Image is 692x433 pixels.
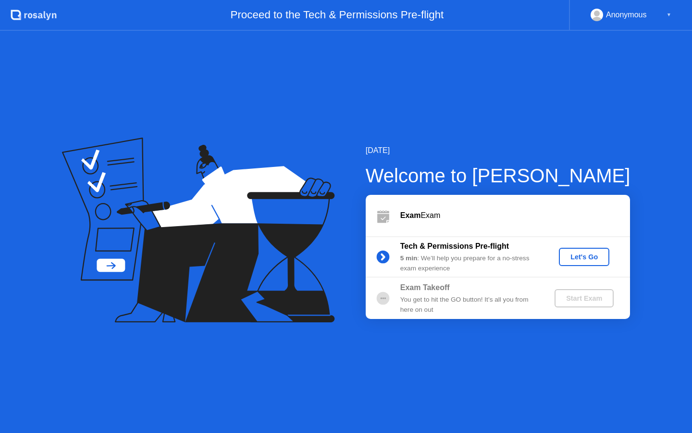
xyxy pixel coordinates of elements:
b: 5 min [400,255,418,262]
b: Tech & Permissions Pre-flight [400,242,509,250]
div: Start Exam [558,294,610,302]
div: Welcome to [PERSON_NAME] [366,161,630,190]
b: Exam [400,211,421,219]
div: You get to hit the GO button! It’s all you from here on out [400,295,539,315]
div: Let's Go [563,253,605,261]
b: Exam Takeoff [400,283,450,292]
div: Anonymous [606,9,647,21]
button: Let's Go [559,248,609,266]
button: Start Exam [555,289,614,307]
div: [DATE] [366,145,630,156]
div: : We’ll help you prepare for a no-stress exam experience [400,254,539,273]
div: Exam [400,210,630,221]
div: ▼ [667,9,671,21]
